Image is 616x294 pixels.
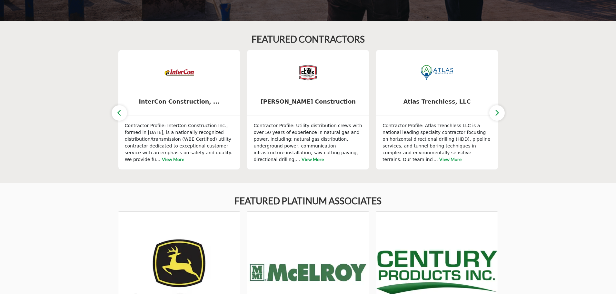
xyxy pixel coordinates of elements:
a: View More [439,157,462,162]
span: ... [433,157,438,162]
a: View More [162,157,184,162]
a: InterCon Construction, ... [118,93,240,110]
span: InterCon Construction, ... [128,97,231,106]
span: ... [296,157,300,162]
img: InterCon Construction, Inc. [163,56,195,89]
p: Contractor Profile: InterCon Construction Inc., formed in [DATE], is a nationally recognized dist... [125,122,234,163]
img: Loy Clark Construction [292,56,324,89]
span: ... [156,157,160,162]
span: Atlas Trenchless, LLC [386,97,488,106]
b: Loy Clark Construction [257,93,359,110]
a: Atlas Trenchless, LLC [376,93,498,110]
span: [PERSON_NAME] Construction [257,97,359,106]
a: [PERSON_NAME] Construction [247,93,369,110]
b: InterCon Construction, Inc. [128,93,231,110]
a: View More [302,157,324,162]
b: Atlas Trenchless, LLC [386,93,488,110]
h2: FEATURED CONTRACTORS [252,34,365,45]
p: Contractor Profile: Atlas Trenchless LLC is a national leading specialty contractor focusing on h... [383,122,492,163]
h2: FEATURED PLATINUM ASSOCIATES [234,196,382,207]
p: Contractor Profile: Utility distribution crews with over 50 years of experience in natural gas an... [253,122,363,163]
img: Atlas Trenchless, LLC [421,56,453,89]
